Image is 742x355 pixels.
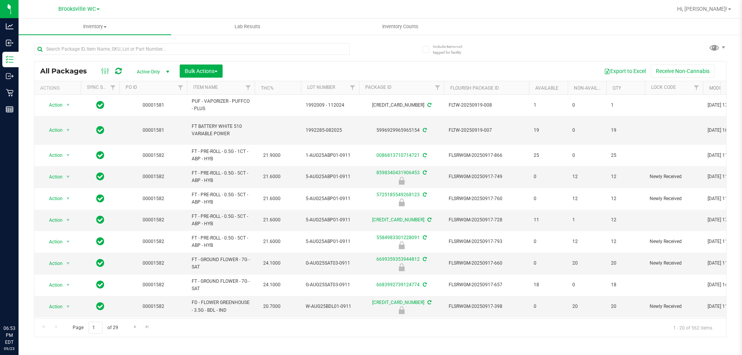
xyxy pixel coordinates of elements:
span: 0 [572,281,602,289]
span: Sync from Compliance System [426,217,431,223]
span: G-AUG25SAT03-0911 [306,260,354,267]
span: 12 [611,216,640,224]
span: In Sync [96,301,104,312]
div: [CREDIT_CARD_NUMBER] [358,102,445,109]
span: Action [42,100,63,110]
div: Newly Received [358,263,445,271]
span: 0 [572,102,602,109]
inline-svg: Reports [6,105,14,113]
span: 0 [534,303,563,310]
a: 6683992739124774 [376,282,420,287]
span: 21.6000 [259,236,284,247]
span: 20 [611,303,640,310]
span: 21.6000 [259,171,284,182]
a: 5584983301228091 [376,235,420,240]
span: select [63,172,73,182]
span: FT - PRE-ROLL - 0.5G - 5CT - ABP - HYB [192,213,250,228]
span: In Sync [96,150,104,161]
inline-svg: Inventory [6,56,14,63]
span: FLSRWGM-20250917-728 [449,216,524,224]
span: FT - PRE-ROLL - 0.5G - 5CT - ABP - HYB [192,191,250,206]
a: PO ID [126,85,137,90]
span: Sync from Compliance System [422,235,427,240]
span: Brooksville WC [58,6,96,12]
span: Action [42,172,63,182]
span: 0 [534,260,563,267]
p: 09/23 [3,346,15,352]
a: 00001582 [143,304,164,309]
a: Sync Status [87,85,117,90]
span: In Sync [96,279,104,290]
a: 5725185549268123 [376,192,420,197]
span: Sync from Compliance System [422,170,427,175]
a: Lock Code [651,85,676,90]
span: 1 [534,102,563,109]
a: Filter [690,81,703,94]
a: Lot Number [307,85,335,90]
a: 00001582 [143,217,164,223]
inline-svg: Outbound [6,72,14,80]
span: select [63,150,73,161]
span: 21.6000 [259,193,284,204]
a: [CREDIT_CARD_NUMBER] [372,217,424,223]
a: 6699359353944812 [376,256,420,262]
span: In Sync [96,125,104,136]
span: FT - PRE-ROLL - 0.5G - 1CT - ABP - HYB [192,148,250,163]
span: FLSRWGM-20250917-660 [449,260,524,267]
span: Sync from Compliance System [422,192,427,197]
span: Include items not tagged for facility [433,44,471,55]
a: 00001581 [143,127,164,133]
button: Receive Non-Cannabis [651,65,715,78]
span: 11 [534,216,563,224]
span: Action [42,301,63,312]
a: Flourish Package ID [450,85,499,91]
span: 0 [572,127,602,134]
span: 20 [572,303,602,310]
span: 12 [611,195,640,202]
span: FLTW-20250919-007 [449,127,524,134]
span: All Packages [40,67,95,75]
div: Newly Received [358,306,445,314]
span: Newly Received [650,173,698,180]
div: Newly Received [358,241,445,249]
span: Sync from Compliance System [426,300,431,305]
span: 1 [572,216,602,224]
span: Sync from Compliance System [422,256,427,262]
div: Newly Received [358,199,445,206]
span: FLSRWGM-20250917-398 [449,303,524,310]
span: Action [42,280,63,290]
span: 19 [611,127,640,134]
span: In Sync [96,214,104,225]
span: 21.9000 [259,150,284,161]
a: Filter [174,81,187,94]
span: Inventory [19,23,171,30]
button: Bulk Actions [180,65,223,78]
span: 5-AUG25ABP01-0911 [306,173,354,180]
span: 0 [534,195,563,202]
span: Sync from Compliance System [422,127,427,133]
span: Bulk Actions [185,68,218,74]
span: Inventory Counts [372,23,429,30]
span: select [63,100,73,110]
span: Hi, [PERSON_NAME]! [677,6,727,12]
a: 00001581 [143,102,164,108]
a: 00001582 [143,153,164,158]
span: Newly Received [650,303,698,310]
a: 8598340431906453 [376,170,420,175]
span: select [63,215,73,226]
span: 25 [611,152,640,159]
span: FLTW-20250919-008 [449,102,524,109]
span: FT - PRE-ROLL - 0.5G - 5CT - ABP - HYB [192,170,250,184]
span: 20 [572,260,602,267]
span: FT - PRE-ROLL - 0.5G - 5CT - ABP - HYB [192,234,250,249]
span: 12 [572,173,602,180]
span: Lab Results [224,23,271,30]
span: select [63,301,73,312]
span: In Sync [96,236,104,247]
div: Newly Received [358,177,445,185]
a: [CREDIT_CARD_NUMBER] [372,300,424,305]
span: FT - GROUND FLOWER - 7G - SAT [192,256,250,271]
span: 1 - 20 of 562 items [667,322,718,333]
span: 12 [611,238,640,245]
inline-svg: Retail [6,89,14,97]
